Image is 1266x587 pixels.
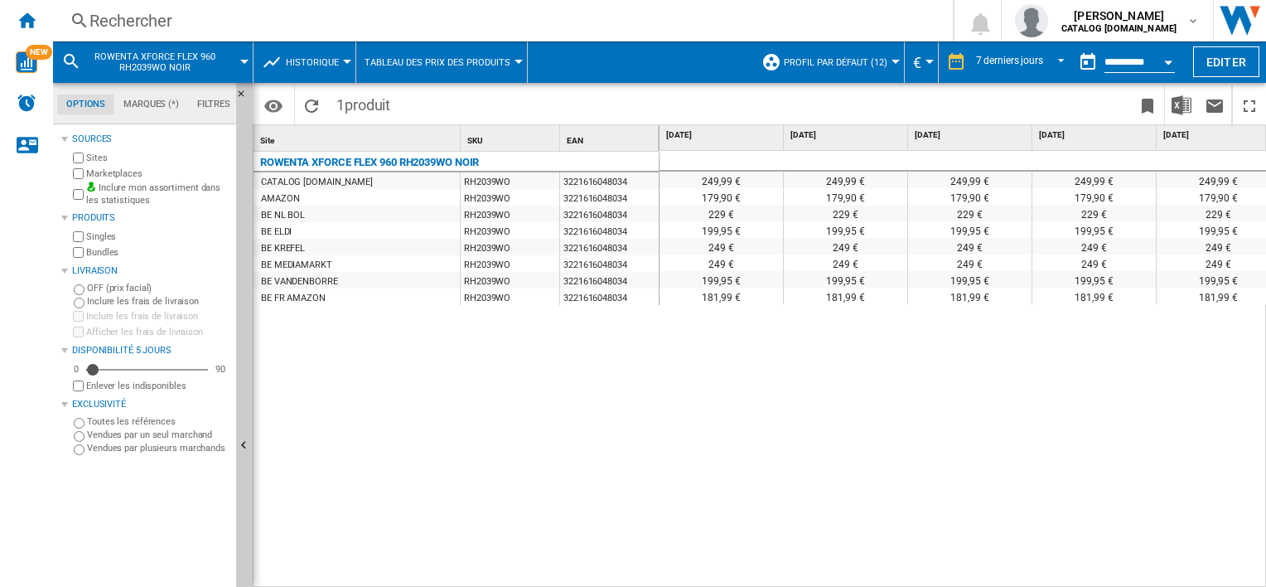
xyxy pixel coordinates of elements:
div: Tableau des prix des produits [365,41,519,83]
div: 199,95 € [1032,221,1156,238]
input: Vendues par plusieurs marchands [74,444,85,455]
span: Site [260,136,274,145]
div: Rechercher [89,9,910,32]
span: 1 [328,85,399,120]
div: 3221616048034 [560,206,659,222]
div: 0 [70,363,83,376]
span: Tableau des prix des produits [365,57,510,68]
md-menu: Currency [905,41,939,83]
div: RH2039WO [461,222,559,239]
div: 249 € [784,238,907,255]
div: 3221616048034 [560,222,659,239]
div: SKU Sort None [464,125,559,151]
div: 249 € [1032,255,1156,271]
input: Sites [73,153,84,163]
div: 181,99 € [784,288,907,304]
button: Options [257,90,290,120]
img: alerts-logo.svg [17,93,36,113]
span: Historique [286,57,339,68]
div: 199,95 € [908,221,1032,238]
label: OFF (prix facial) [87,282,230,294]
div: 3221616048034 [560,239,659,255]
div: AMAZON [261,191,299,207]
button: md-calendar [1071,46,1104,79]
div: 181,99 € [908,288,1032,304]
button: Profil par défaut (12) [784,41,896,83]
div: Profil par défaut (12) [761,41,896,83]
span: ROWENTA XFORCE FLEX 960 RH2039WO NOIR [88,51,221,73]
span: [PERSON_NAME] [1061,7,1177,24]
div: BE NL BOL [261,207,305,224]
div: 249,99 € [660,172,783,188]
div: 249 € [784,255,907,271]
div: 249 € [1032,238,1156,255]
label: Sites [86,152,230,164]
img: wise-card.svg [16,51,37,73]
input: Marketplaces [73,168,84,179]
div: 199,95 € [660,271,783,288]
div: 199,95 € [660,221,783,238]
input: Bundles [73,247,84,258]
div: Historique [262,41,347,83]
div: 249,99 € [784,172,907,188]
div: 249,99 € [908,172,1032,188]
div: BE FR AMAZON [261,290,326,307]
img: excel-24x24.png [1172,95,1191,115]
div: Disponibilité 5 Jours [72,344,230,357]
span: [DATE] [1039,129,1152,141]
div: 90 [211,363,230,376]
div: 181,99 € [660,288,783,304]
div: RH2039WO [461,172,559,189]
div: Sort None [563,125,659,151]
div: RH2039WO [461,289,559,305]
div: 3221616048034 [560,255,659,272]
span: produit [345,96,390,114]
label: Vendues par un seul marchand [87,429,230,441]
div: BE VANDENBORRE [261,274,338,290]
button: Masquer [236,83,256,113]
button: Open calendar [1153,45,1183,75]
input: Vendues par un seul marchand [74,431,85,442]
input: Toutes les références [74,418,85,429]
div: 179,90 € [1032,188,1156,205]
img: mysite-bg-18x18.png [86,182,96,192]
div: RH2039WO [461,272,559,289]
span: EAN [567,136,583,145]
input: Singles [73,231,84,242]
div: [DATE] [1036,125,1156,146]
div: 249,99 € [1032,172,1156,188]
div: BE ELDI [261,224,292,240]
span: [DATE] [790,129,904,141]
button: ROWENTA XFORCE FLEX 960 RH2039WO NOIR [88,41,238,83]
button: Envoyer ce rapport par email [1198,85,1231,124]
input: Afficher les frais de livraison [73,381,84,391]
label: Vendues par plusieurs marchands [87,442,230,454]
div: [DATE] [787,125,907,146]
div: 199,95 € [908,271,1032,288]
md-slider: Disponibilité [86,361,208,378]
div: 249 € [660,255,783,271]
label: Marketplaces [86,167,230,180]
div: 199,95 € [784,271,907,288]
div: Produits [72,211,230,225]
img: profile.jpg [1015,4,1048,37]
md-tab-item: Marques (*) [114,95,188,114]
label: Bundles [86,246,230,259]
div: 179,90 € [784,188,907,205]
div: 229 € [660,205,783,221]
md-select: REPORTS.WIZARD.STEPS.REPORT.STEPS.REPORT_OPTIONS.PERIOD: 7 derniers jours [974,49,1071,76]
md-tab-item: Options [57,95,114,114]
div: 3221616048034 [560,189,659,206]
label: Inclure mon assortiment dans les statistiques [86,182,230,207]
input: Inclure les frais de livraison [74,298,85,308]
span: Profil par défaut (12) [784,57,887,68]
div: [DATE] [663,125,783,146]
div: € [913,41,930,83]
span: SKU [467,136,483,145]
button: Editer [1193,46,1259,77]
div: Sort None [257,125,460,151]
div: RH2039WO [461,206,559,222]
div: Sort None [464,125,559,151]
div: BE MEDIAMARKT [261,257,332,274]
div: Site Sort None [257,125,460,151]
